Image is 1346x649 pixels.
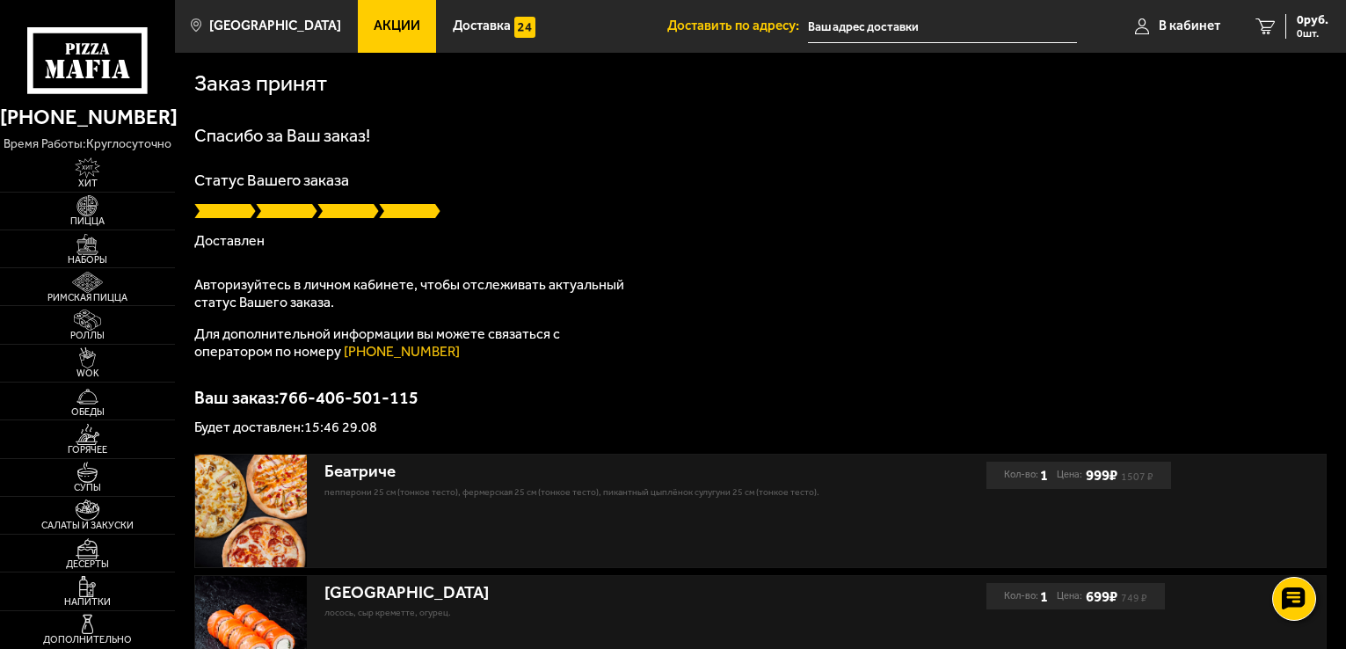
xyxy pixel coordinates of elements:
span: Цена: [1057,583,1082,610]
p: Ваш заказ: 766-406-501-115 [194,389,1328,406]
h1: Заказ принят [194,72,327,95]
span: Цена: [1057,462,1082,489]
b: 1 [1040,462,1048,489]
b: 699 ₽ [1086,587,1117,605]
div: Беатриче [324,462,855,482]
p: Пепперони 25 см (тонкое тесто), Фермерская 25 см (тонкое тесто), Пикантный цыплёнок сулугуни 25 с... [324,485,855,500]
a: [PHONE_NUMBER] [344,343,460,360]
div: Кол-во: [1004,462,1048,489]
span: 0 руб. [1297,14,1328,26]
span: Доставить по адресу: [667,19,808,33]
span: Акции [374,19,420,33]
span: Доставка [453,19,511,33]
p: Для дополнительной информации вы можете связаться с оператором по номеру [194,325,634,361]
img: 15daf4d41897b9f0e9f617042186c801.svg [514,17,535,38]
span: В кабинет [1159,19,1220,33]
div: [GEOGRAPHIC_DATA] [324,583,855,603]
p: лосось, Сыр креметте, огурец. [324,606,855,620]
p: Будет доставлен: 15:46 29.08 [194,420,1328,434]
span: [GEOGRAPHIC_DATA] [209,19,341,33]
p: Статус Вашего заказа [194,172,1328,188]
p: Доставлен [194,234,1328,248]
b: 1 [1040,583,1048,610]
h1: Спасибо за Ваш заказ! [194,127,1328,144]
p: Авторизуйтесь в личном кабинете, чтобы отслеживать актуальный статус Вашего заказа. [194,276,634,311]
span: 0 шт. [1297,28,1328,39]
s: 1507 ₽ [1121,473,1153,480]
b: 999 ₽ [1086,466,1117,484]
s: 749 ₽ [1121,594,1147,602]
div: Кол-во: [1004,583,1048,610]
input: Ваш адрес доставки [808,11,1077,43]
